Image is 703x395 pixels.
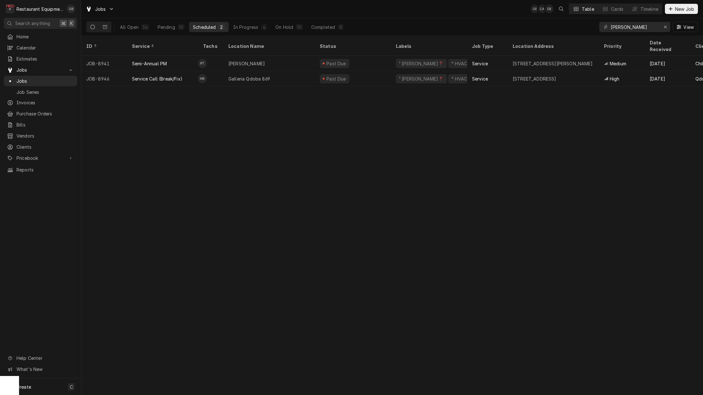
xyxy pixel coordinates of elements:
button: View [673,22,698,32]
div: Galleria Qdoba 869 [228,75,270,82]
div: Job Type [472,43,503,49]
span: Help Center [16,355,73,361]
a: Purchase Orders [4,108,77,119]
span: Purchase Orders [16,110,74,117]
div: [DATE] [645,71,690,86]
div: Hunter Ralston's Avatar [198,74,207,83]
div: [DATE] [645,56,690,71]
div: Date Received [650,39,684,53]
span: Home [16,33,74,40]
span: Jobs [16,67,64,73]
div: Techs [203,43,218,49]
span: Invoices [16,99,74,106]
div: HR [198,74,207,83]
span: View [682,24,695,30]
span: K [70,20,73,27]
div: Paxton Turner's Avatar [198,59,207,68]
button: Erase input [660,22,670,32]
div: 10 [179,24,183,30]
span: Job Series [16,89,74,95]
a: Clients [4,142,77,152]
div: ⁴ HVAC 🌡️ [451,60,475,67]
span: Bills [16,121,74,128]
div: EB [545,4,554,13]
span: Clients [16,144,74,150]
div: Scheduled [193,24,216,30]
span: Medium [610,60,626,67]
span: Vendors [16,133,74,139]
a: Vendors [4,131,77,141]
a: Home [4,31,77,42]
span: High [610,75,620,82]
div: ¹ [PERSON_NAME]📍 [398,60,444,67]
span: ⌘ [61,20,66,27]
span: Jobs [95,6,106,12]
a: Go to What's New [4,364,77,374]
button: Search anything⌘K [4,18,77,29]
span: Pricebook [16,155,64,161]
div: R [6,4,15,13]
div: Service [472,75,488,82]
div: [STREET_ADDRESS][PERSON_NAME] [513,60,593,67]
div: Emily Bird's Avatar [545,4,554,13]
button: New Job [665,4,698,14]
span: C [70,384,73,390]
span: Search anything [15,20,50,27]
div: Timeline [641,6,658,12]
div: JOB-8941 [81,56,127,71]
a: Invoices [4,97,77,108]
span: New Job [674,6,695,12]
span: Create [16,384,31,390]
div: Service [472,60,488,67]
div: 2 [220,24,224,30]
div: JOB-8946 [81,71,127,86]
div: All Open [120,24,139,30]
div: [STREET_ADDRESS] [513,75,556,82]
a: Estimates [4,54,77,64]
div: GB [530,4,539,13]
a: Bills [4,120,77,130]
div: Restaurant Equipment Diagnostics's Avatar [6,4,15,13]
div: Labels [396,43,462,49]
a: Jobs [4,76,77,86]
span: Estimates [16,55,74,62]
div: Status [320,43,384,49]
div: Semi-Annual PM [132,60,167,67]
div: Past Due [326,60,347,67]
span: Jobs [16,78,74,84]
div: On Hold [275,24,293,30]
div: Service [132,43,192,49]
a: Job Series [4,87,77,97]
a: Calendar [4,42,77,53]
span: What's New [16,366,73,372]
span: Reports [16,166,74,173]
div: In Progress [233,24,259,30]
a: Reports [4,165,77,175]
div: ⁴ HVAC 🌡️ [451,75,475,82]
div: 4 [262,24,266,30]
div: 34 [142,24,148,30]
div: Completed [311,24,335,30]
input: Keyword search [611,22,658,32]
div: PT [198,59,207,68]
div: Gary Beaver's Avatar [67,4,76,13]
div: Table [582,6,594,12]
span: Calendar [16,44,74,51]
button: Open search [556,4,566,14]
div: Gary Beaver's Avatar [530,4,539,13]
div: Pending [158,24,175,30]
a: Go to Jobs [4,65,77,75]
div: Restaurant Equipment Diagnostics [16,6,63,12]
div: Chrissy Adams's Avatar [538,4,547,13]
div: Cards [611,6,624,12]
div: 10 [297,24,301,30]
div: Past Due [326,75,347,82]
div: Location Name [228,43,308,49]
div: GB [67,4,76,13]
div: CA [538,4,547,13]
a: Go to Help Center [4,353,77,363]
div: ID [86,43,121,49]
a: Go to Jobs [83,4,117,14]
div: [PERSON_NAME] [228,60,265,67]
div: 8 [339,24,343,30]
